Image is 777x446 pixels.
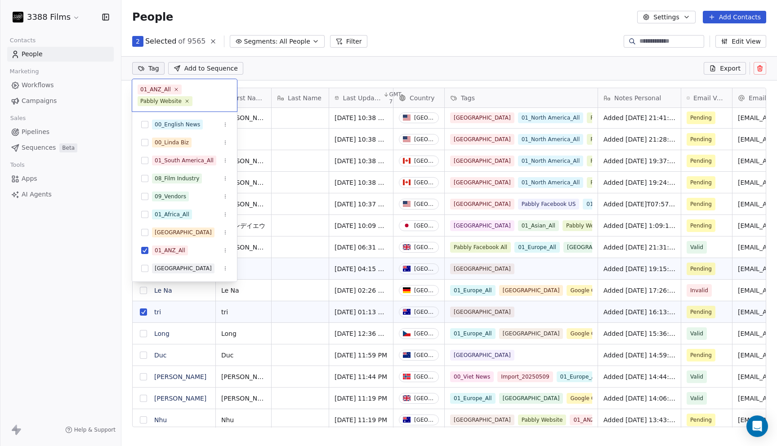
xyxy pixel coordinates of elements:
[155,228,212,236] div: [GEOGRAPHIC_DATA]
[155,156,214,165] div: 01_South America_All
[155,264,212,272] div: [GEOGRAPHIC_DATA]
[155,174,199,183] div: 08_Film Industry
[140,97,182,105] div: Pabbly Website
[155,120,200,129] div: 00_English News
[140,85,171,94] div: 01_ANZ_All
[155,246,185,254] div: 01_ANZ_All
[155,138,189,147] div: 00_Linda Biz
[155,192,186,201] div: 09_Vendors
[155,210,189,219] div: 01_Africa_All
